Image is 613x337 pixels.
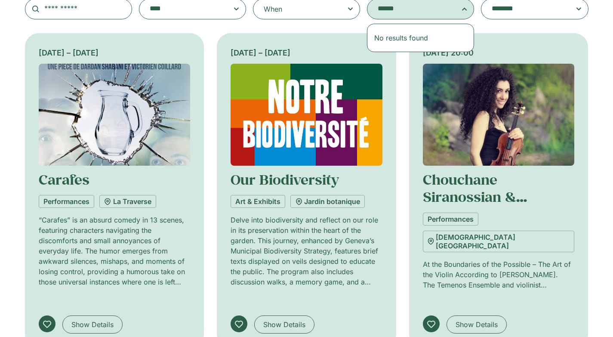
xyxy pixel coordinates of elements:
span: Show Details [456,319,498,330]
img: Coolturalia - Carafes - Comédie absurde sur la gêne et le malaise du quotidien [39,64,191,166]
a: Show Details [62,315,123,334]
div: When [264,4,282,14]
a: Chouchane Siranossian & Ensemble Temenos [423,170,553,223]
p: “Carafes” is an absurd comedy in 13 scenes, featuring characters navigating the discomforts and s... [39,215,191,287]
a: La Traverse [99,195,156,208]
li: No results found [371,28,470,48]
div: [DATE] – [DATE] [39,47,191,59]
textarea: Search [378,3,447,15]
a: Performances [423,213,478,226]
p: Delve into biodiversity and reflect on our role in its preservation within the heart of the garde... [231,215,382,287]
div: [DATE] – [DATE] [231,47,382,59]
a: Performances [39,195,94,208]
p: At the Boundaries of the Possible – The Art of the Violin According to [PERSON_NAME]. [423,259,575,280]
img: Coolturalia - Our biodiversity [231,64,382,166]
a: Carafes [39,170,89,189]
a: [DEMOGRAPHIC_DATA][GEOGRAPHIC_DATA] [423,231,575,252]
img: Coolturalia - Aux frontières du possible – L’art du violon selon Locatelli. Chouchane Siranossian... [423,64,575,166]
span: Show Details [71,319,114,330]
a: Show Details [254,315,314,334]
textarea: Search [150,3,219,15]
a: Our Biodiversity [231,170,339,189]
a: Jardin botanique [290,195,365,208]
p: The Temenos Ensemble and violinist [PERSON_NAME] invite you to a concert at the [GEOGRAPHIC_DATA]... [423,280,575,290]
textarea: Search [492,3,561,15]
a: Show Details [447,315,507,334]
span: Show Details [263,319,305,330]
div: [DATE] 20:00 [423,47,575,59]
a: Art & Exhibits [231,195,285,208]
